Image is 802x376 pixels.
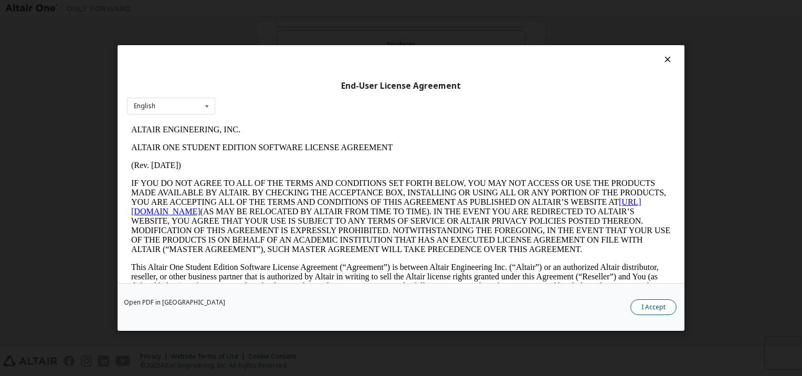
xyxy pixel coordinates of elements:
a: [URL][DOMAIN_NAME] [4,77,514,95]
p: ALTAIR ENGINEERING, INC. [4,4,544,14]
p: (Rev. [DATE]) [4,40,544,49]
div: English [134,103,155,109]
button: I Accept [630,299,677,315]
a: Open PDF in [GEOGRAPHIC_DATA] [124,299,225,306]
p: IF YOU DO NOT AGREE TO ALL OF THE TERMS AND CONDITIONS SET FORTH BELOW, YOU MAY NOT ACCESS OR USE... [4,58,544,133]
p: This Altair One Student Edition Software License Agreement (“Agreement”) is between Altair Engine... [4,142,544,180]
div: End-User License Agreement [127,81,675,91]
p: ALTAIR ONE STUDENT EDITION SOFTWARE LICENSE AGREEMENT [4,22,544,32]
